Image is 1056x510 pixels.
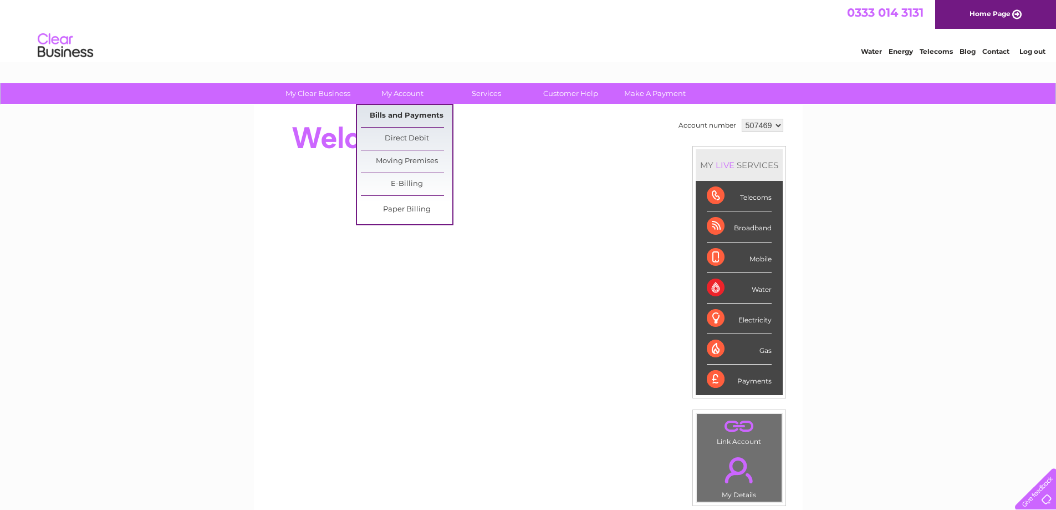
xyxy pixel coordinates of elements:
[361,105,452,127] a: Bills and Payments
[356,83,448,104] a: My Account
[982,47,1009,55] a: Contact
[441,83,532,104] a: Services
[696,149,783,181] div: MY SERVICES
[696,413,782,448] td: Link Account
[707,273,772,304] div: Water
[37,29,94,63] img: logo.png
[707,243,772,273] div: Mobile
[1019,47,1045,55] a: Log out
[713,160,737,170] div: LIVE
[609,83,701,104] a: Make A Payment
[267,6,790,54] div: Clear Business is a trading name of Verastar Limited (registered in [GEOGRAPHIC_DATA] No. 3667643...
[525,83,616,104] a: Customer Help
[707,365,772,395] div: Payments
[889,47,913,55] a: Energy
[700,417,779,436] a: .
[700,451,779,489] a: .
[272,83,364,104] a: My Clear Business
[847,6,924,19] a: 0333 014 3131
[361,150,452,173] a: Moving Premises
[676,116,739,135] td: Account number
[361,128,452,150] a: Direct Debit
[960,47,976,55] a: Blog
[861,47,882,55] a: Water
[707,211,772,242] div: Broadband
[696,448,782,502] td: My Details
[707,334,772,365] div: Gas
[707,304,772,334] div: Electricity
[361,173,452,195] a: E-Billing
[920,47,953,55] a: Telecoms
[707,181,772,211] div: Telecoms
[361,199,452,221] a: Paper Billing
